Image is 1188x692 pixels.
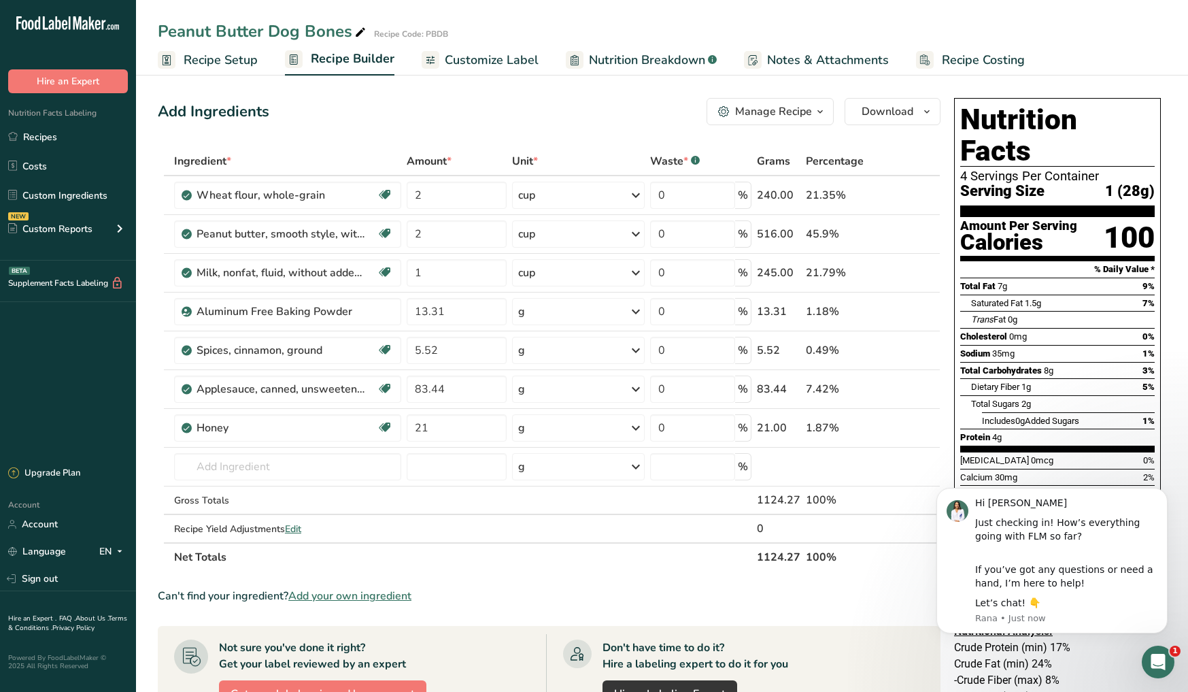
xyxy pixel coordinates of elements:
span: Recipe Builder [311,50,394,68]
div: Not sure you've done it right? Get your label reviewed by an expert [219,640,406,672]
div: Waste [650,153,700,169]
span: 1.5g [1025,298,1041,308]
div: Manage Recipe [735,103,812,120]
span: Recipe Costing [942,51,1025,69]
div: Can't find your ingredient? [158,588,940,604]
span: 35mg [992,348,1015,359]
i: Trans [971,314,994,325]
button: Download [845,98,940,125]
th: 100% [803,542,879,571]
div: 7.42% [806,381,876,397]
span: Sodium [960,348,990,359]
span: 5% [1142,382,1155,392]
div: Powered By FoodLabelMaker © 2025 All Rights Reserved [8,654,128,670]
div: 83.44 [757,381,800,397]
div: 1.87% [806,420,876,436]
span: Recipe Setup [184,51,258,69]
div: 100% [806,492,876,508]
span: Unit [512,153,538,169]
div: Recipe Code: PBDB [374,28,448,40]
div: BETA [9,267,30,275]
div: 45.9% [806,226,876,242]
span: 0mcg [1031,455,1053,465]
a: Nutrition Breakdown [566,45,717,76]
span: 1% [1142,416,1155,426]
div: Wheat flour, whole-grain [197,187,367,203]
div: Applesauce, canned, unsweetened, without added [MEDICAL_DATA] (Includes foods for USDA's Food Dis... [197,381,367,397]
a: Privacy Policy [52,623,95,633]
div: Don't have time to do it? Hire a labeling expert to do it for you [603,640,788,672]
div: 245.00 [757,265,800,281]
span: Edit [285,523,301,536]
span: Download [862,103,913,120]
a: Customize Label [422,45,539,76]
span: Dietary Fiber [971,382,1019,392]
div: Upgrade Plan [8,467,80,480]
div: Calories [960,233,1077,252]
p: Crude Fat (min) 24% [954,656,1161,672]
span: 0mg [1009,331,1027,342]
a: Recipe Setup [158,45,258,76]
div: 21.00 [757,420,800,436]
div: cup [518,226,535,242]
input: Add Ingredient [174,453,401,480]
span: 1 [1170,646,1181,657]
span: 7g [998,281,1007,291]
div: g [518,420,525,436]
span: Cholesterol [960,331,1007,342]
span: 0g [1008,314,1017,325]
div: Peanut Butter Dog Bones [158,19,369,44]
span: Percentage [806,153,864,169]
span: Protein [960,432,990,442]
div: EN [99,544,128,560]
div: Gross Totals [174,493,401,508]
div: Peanut butter, smooth style, without salt [197,226,367,242]
div: g [518,303,525,320]
span: 0% [1143,455,1155,465]
span: Customize Label [445,51,539,69]
div: g [518,459,525,475]
a: Terms & Conditions . [8,614,127,633]
div: g [518,342,525,359]
a: Notes & Attachments [744,45,889,76]
span: 1 (28g) [1105,183,1155,200]
span: 9% [1142,281,1155,291]
div: Add Ingredients [158,101,269,123]
span: 0g [1015,416,1025,426]
div: 5.52 [757,342,800,359]
span: Total Fat [960,281,996,291]
div: Honey [197,420,367,436]
iframe: Intercom notifications message [916,467,1188,655]
div: Milk, nonfat, fluid, without added vitamin A and [MEDICAL_DATA] (fat free or skim) [197,265,367,281]
p: -Crude Fiber (max) 8% [954,672,1161,689]
div: Custom Reports [8,222,92,236]
a: Recipe Builder [285,44,394,76]
span: Ingredient [174,153,231,169]
div: 1124.27 [757,492,800,508]
div: Aluminum Free Baking Powder [197,303,367,320]
span: Grams [757,153,790,169]
div: Spices, cinnamon, ground [197,342,367,359]
div: 4 Servings Per Container [960,169,1155,183]
span: 0% [1142,331,1155,342]
section: % Daily Value * [960,261,1155,278]
span: Fat [971,314,1006,325]
div: 0.49% [806,342,876,359]
div: cup [518,265,535,281]
a: Recipe Costing [916,45,1025,76]
span: 2g [1021,399,1031,409]
div: cup [518,187,535,203]
div: Amount Per Serving [960,220,1077,233]
a: FAQ . [59,614,75,623]
div: 21.79% [806,265,876,281]
div: 21.35% [806,187,876,203]
span: 1% [1142,348,1155,359]
span: Amount [407,153,452,169]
